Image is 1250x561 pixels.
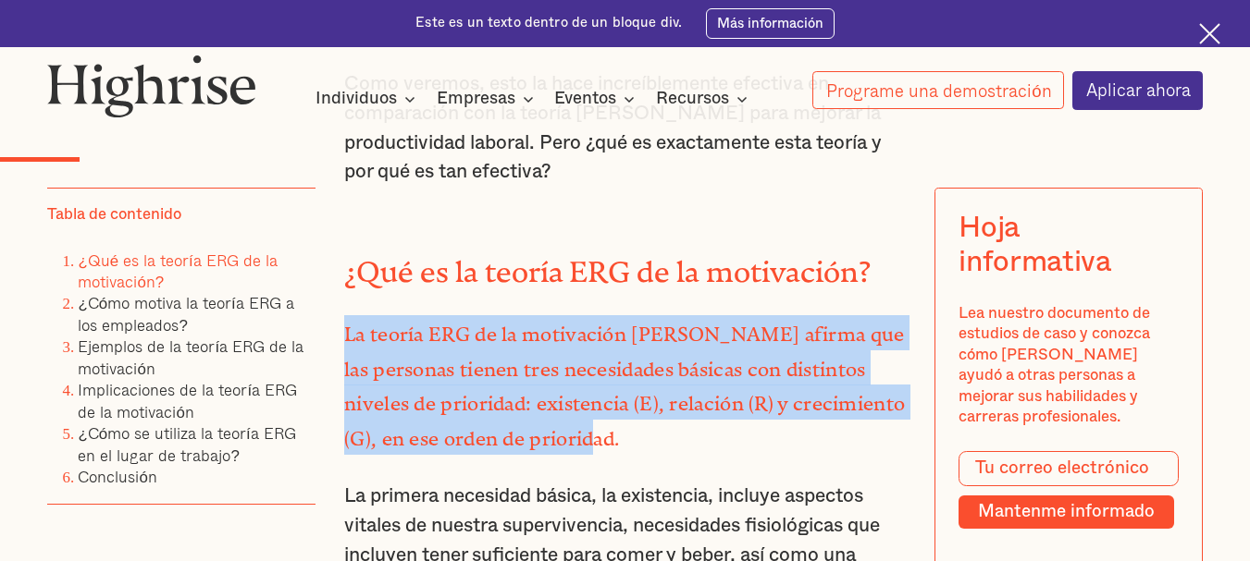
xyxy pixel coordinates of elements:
font: Lea nuestro documento de estudios de caso y conozca cómo [PERSON_NAME] ayudó a otras personas a m... [959,305,1150,424]
a: Conclusión [78,464,156,489]
a: ¿Cómo motiva la teoría ERG a los empleados? [78,290,293,336]
img: Icono de cruz [1199,23,1220,44]
font: Este es un texto dentro de un bloque div. [415,16,682,30]
div: Individuos [316,88,421,110]
a: Programe una demostración [812,71,1064,109]
font: Eventos [554,90,616,107]
div: Eventos [554,88,640,110]
font: Programe una demostración [826,77,1051,104]
div: Recursos [656,88,753,110]
form: Forma modal [959,451,1179,529]
img: Logotipo de gran altura [47,55,256,117]
font: ¿Qué es la teoría ERG de la motivación? [344,255,871,274]
font: Empresas [437,90,515,107]
a: ¿Qué es la teoría ERG de la motivación? [78,247,277,293]
font: Individuos [316,90,397,107]
a: Ejemplos de la teoría ERG de la motivación [78,334,303,380]
input: Mantenme informado [959,495,1174,528]
a: Más información [706,8,835,39]
font: Recursos [656,90,729,107]
a: Aplicar ahora [1072,71,1204,110]
font: Hoja informativa [959,213,1111,276]
a: Implicaciones de la teoría ERG de la motivación [78,377,297,423]
font: Aplicar ahora [1086,76,1191,103]
input: Tu correo electrónico [959,451,1179,486]
font: Tabla de contenido [47,206,181,222]
font: Más información [717,17,823,30]
div: Empresas [437,88,539,110]
a: ¿Cómo se utiliza la teoría ERG en el lugar de trabajo? [78,421,295,467]
font: La teoría ERG de la motivación [PERSON_NAME] afirma que las personas tienen tres necesidades bási... [344,323,905,440]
